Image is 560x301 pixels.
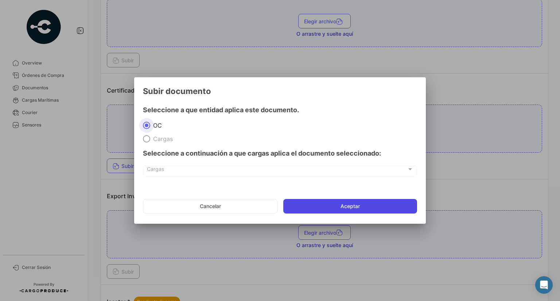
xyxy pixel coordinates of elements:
h4: Seleccione a que entidad aplica este documento. [143,105,417,115]
h4: Seleccione a continuación a que cargas aplica el documento seleccionado: [143,148,417,159]
h3: Subir documento [143,86,417,96]
div: Abrir Intercom Messenger [535,276,553,294]
button: Cancelar [143,199,277,214]
span: Cargas [147,168,407,174]
button: Aceptar [283,199,417,214]
span: Cargas [150,135,173,142]
span: OC [150,122,162,129]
